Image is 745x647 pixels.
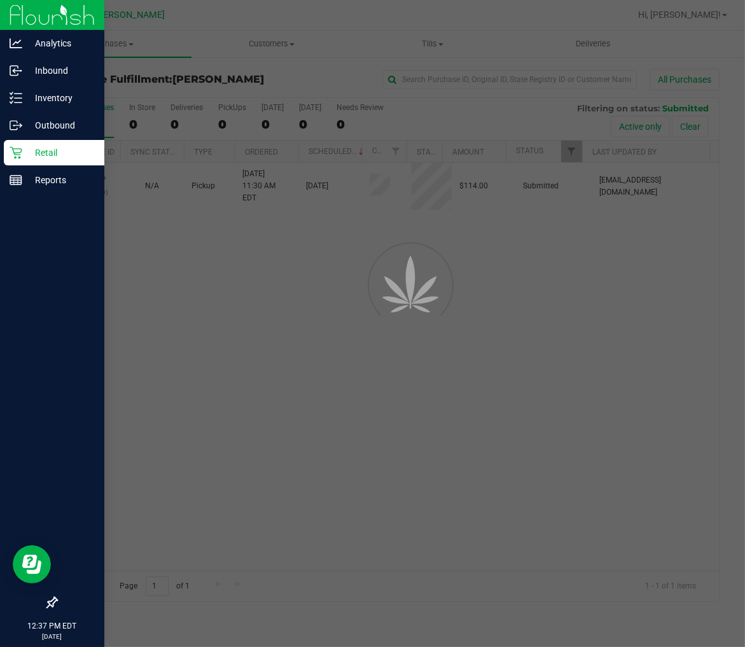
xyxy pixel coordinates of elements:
[22,36,99,51] p: Analytics
[22,118,99,133] p: Outbound
[10,146,22,159] inline-svg: Retail
[6,620,99,632] p: 12:37 PM EDT
[10,174,22,186] inline-svg: Reports
[22,63,99,78] p: Inbound
[13,545,51,583] iframe: Resource center
[22,90,99,106] p: Inventory
[10,92,22,104] inline-svg: Inventory
[6,632,99,641] p: [DATE]
[10,64,22,77] inline-svg: Inbound
[22,145,99,160] p: Retail
[10,119,22,132] inline-svg: Outbound
[10,37,22,50] inline-svg: Analytics
[22,172,99,188] p: Reports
